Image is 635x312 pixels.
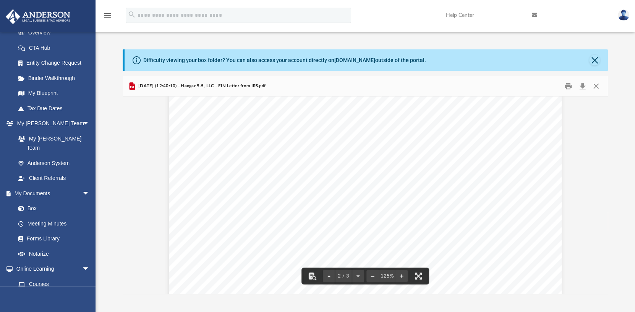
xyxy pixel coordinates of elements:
a: Box [11,201,94,216]
button: Enter fullscreen [410,268,427,284]
span: arrow_drop_down [82,116,97,132]
a: My [PERSON_NAME] Teamarrow_drop_down [5,116,97,131]
a: My [PERSON_NAME] Team [11,131,94,155]
a: Entity Change Request [11,56,101,71]
a: CTA Hub [11,40,101,56]
a: Forms Library [11,231,94,247]
div: File preview [123,96,608,294]
span: [DATE] (12:40:10) - Hangar 9.5, LLC - EIN Letter from IRS.pdf [137,83,266,90]
button: Zoom in [395,268,408,284]
a: Notarize [11,246,97,261]
a: menu [103,15,112,20]
div: Document Viewer [123,96,608,294]
button: 2 / 3 [335,268,352,284]
button: Toggle findbar [304,268,321,284]
a: Anderson System [11,155,97,171]
div: Preview [123,76,608,294]
button: Close [589,80,603,92]
a: My Documentsarrow_drop_down [5,186,97,201]
button: Download [576,80,590,92]
button: Close [589,55,600,65]
img: Anderson Advisors Platinum Portal [3,9,73,24]
div: Current zoom level [379,274,395,279]
i: menu [103,11,112,20]
a: Client Referrals [11,171,97,186]
a: Meeting Minutes [11,216,97,231]
a: Online Learningarrow_drop_down [5,261,97,277]
a: My Blueprint [11,86,97,101]
a: Overview [11,25,101,41]
span: 2 / 3 [335,274,352,279]
a: Courses [11,276,97,292]
i: search [128,10,136,19]
button: Print [560,80,576,92]
button: Zoom out [366,268,379,284]
div: Difficulty viewing your box folder? You can also access your account directly on outside of the p... [143,56,426,64]
button: Previous page [323,268,335,284]
span: arrow_drop_down [82,261,97,277]
img: User Pic [618,10,629,21]
a: Binder Walkthrough [11,70,101,86]
a: Tax Due Dates [11,101,101,116]
span: arrow_drop_down [82,186,97,201]
a: [DOMAIN_NAME] [334,57,375,63]
button: Next page [352,268,364,284]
